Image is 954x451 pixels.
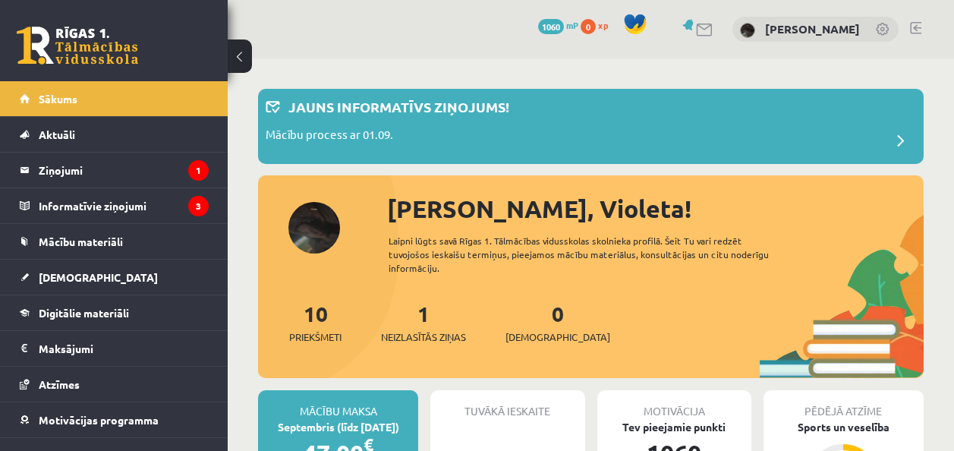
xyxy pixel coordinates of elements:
a: Maksājumi [20,331,209,366]
span: mP [566,19,578,31]
span: 0 [581,19,596,34]
div: Tuvākā ieskaite [430,390,584,419]
a: 0[DEMOGRAPHIC_DATA] [505,300,610,345]
span: Digitālie materiāli [39,306,129,320]
a: 10Priekšmeti [289,300,342,345]
a: Sākums [20,81,209,116]
a: Jauns informatīvs ziņojums! Mācību process ar 01.09. [266,96,916,156]
span: [DEMOGRAPHIC_DATA] [39,270,158,284]
a: Atzīmes [20,367,209,402]
span: Atzīmes [39,377,80,391]
div: Mācību maksa [258,390,418,419]
span: Mācību materiāli [39,235,123,248]
div: Pēdējā atzīme [764,390,924,419]
legend: Ziņojumi [39,153,209,188]
i: 1 [188,160,209,181]
span: 1060 [538,19,564,34]
p: Mācību process ar 01.09. [266,126,393,147]
div: Sports un veselība [764,419,924,435]
div: [PERSON_NAME], Violeta! [387,191,924,227]
legend: Maksājumi [39,331,209,366]
img: Violeta Avota [740,23,755,38]
a: Rīgas 1. Tālmācības vidusskola [17,27,138,65]
a: Digitālie materiāli [20,295,209,330]
div: Motivācija [597,390,751,419]
a: 1Neizlasītās ziņas [381,300,466,345]
a: Aktuāli [20,117,209,152]
legend: Informatīvie ziņojumi [39,188,209,223]
a: Informatīvie ziņojumi3 [20,188,209,223]
span: [DEMOGRAPHIC_DATA] [505,330,610,345]
div: Septembris (līdz [DATE]) [258,419,418,435]
p: Jauns informatīvs ziņojums! [288,96,509,117]
span: Sākums [39,92,77,106]
span: xp [598,19,608,31]
div: Tev pieejamie punkti [597,419,751,435]
span: Neizlasītās ziņas [381,330,466,345]
div: Laipni lūgts savā Rīgas 1. Tālmācības vidusskolas skolnieka profilā. Šeit Tu vari redzēt tuvojošo... [389,234,788,275]
a: 0 xp [581,19,616,31]
a: Mācību materiāli [20,224,209,259]
span: Motivācijas programma [39,413,159,427]
i: 3 [188,196,209,216]
a: Ziņojumi1 [20,153,209,188]
a: [DEMOGRAPHIC_DATA] [20,260,209,295]
a: [PERSON_NAME] [765,21,860,36]
span: Priekšmeti [289,330,342,345]
a: Motivācijas programma [20,402,209,437]
a: 1060 mP [538,19,578,31]
span: Aktuāli [39,128,75,141]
